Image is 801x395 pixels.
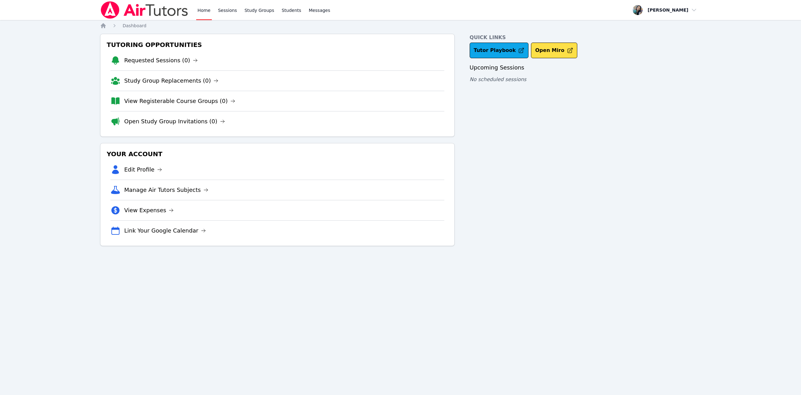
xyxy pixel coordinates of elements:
span: No scheduled sessions [470,76,526,82]
a: View Registerable Course Groups (0) [124,97,235,105]
a: Manage Air Tutors Subjects [124,186,208,194]
h4: Quick Links [470,34,701,41]
a: View Expenses [124,206,174,215]
a: Edit Profile [124,165,162,174]
nav: Breadcrumb [100,23,701,29]
img: Air Tutors [100,1,189,19]
a: Requested Sessions (0) [124,56,198,65]
h3: Upcoming Sessions [470,63,701,72]
h3: Your Account [105,148,449,160]
span: Messages [309,7,330,13]
span: Dashboard [123,23,146,28]
a: Dashboard [123,23,146,29]
a: Tutor Playbook [470,43,529,58]
a: Open Study Group Invitations (0) [124,117,225,126]
h3: Tutoring Opportunities [105,39,449,50]
button: Open Miro [531,43,577,58]
a: Study Group Replacements (0) [124,76,218,85]
a: Link Your Google Calendar [124,226,206,235]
